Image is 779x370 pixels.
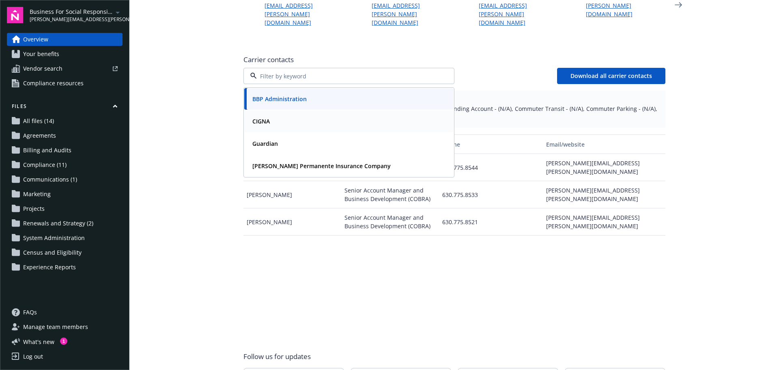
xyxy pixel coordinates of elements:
span: Download all carrier contacts [570,72,652,80]
span: Your benefits [23,48,59,61]
img: navigator-logo.svg [7,7,23,23]
a: Projects [7,202,123,215]
a: Manage team members [7,320,123,333]
span: All files (14) [23,115,54,128]
button: What's new1 [7,338,67,346]
div: [PERSON_NAME][EMAIL_ADDRESS][PERSON_NAME][DOMAIN_NAME] [543,154,665,181]
a: Experience Reports [7,261,123,274]
a: Agreements [7,129,123,142]
div: Log out [23,350,43,363]
span: Communications (1) [23,173,77,186]
button: Download all carrier contacts [557,68,665,84]
span: Manage team members [23,320,88,333]
span: Follow us for updates [243,352,311,361]
a: All files (14) [7,115,123,128]
span: Projects [23,202,45,215]
div: Phone [442,140,540,149]
button: Phone [439,134,543,154]
span: Carrier contacts [243,55,665,65]
span: Vendor search [23,62,62,75]
strong: CIGNA [252,117,270,125]
span: Compliance resources [23,77,84,90]
div: [PERSON_NAME] [243,181,341,208]
a: Census and Eligibility [7,246,123,259]
div: Senior Account Manager and Business Development (COBRA) [341,208,439,236]
strong: [PERSON_NAME] Permanente Insurance Company [252,162,391,170]
button: Email/website [543,134,665,154]
a: Overview [7,33,123,46]
a: System Administration [7,232,123,245]
div: 630.775.8521 [439,208,543,236]
a: Billing and Audits [7,144,123,157]
span: Compliance (11) [23,158,67,171]
div: 630.775.8533 [439,181,543,208]
div: Senior Account Manager and Business Development (COBRA) [341,181,439,208]
a: arrowDropDown [113,7,123,17]
a: FAQs [7,306,123,319]
span: FAQs [23,306,37,319]
a: Marketing [7,188,123,201]
span: Experience Reports [23,261,76,274]
a: Communications (1) [7,173,123,186]
a: Your benefits [7,48,123,61]
span: Healthcare Flexible Spending Account - (N/A), Dependent Care Flexible Spending Account - (N/A), C... [250,104,659,121]
div: 630.775.8544 [439,154,543,181]
a: Compliance resources [7,77,123,90]
a: Compliance (11) [7,158,123,171]
div: [PERSON_NAME] [243,208,341,236]
a: Vendor search [7,62,123,75]
span: Business For Social Responsibility (BSR) [30,7,113,16]
span: System Administration [23,232,85,245]
div: [PERSON_NAME][EMAIL_ADDRESS][PERSON_NAME][DOMAIN_NAME] [543,181,665,208]
span: Census and Eligibility [23,246,82,259]
button: Files [7,103,123,113]
div: [PERSON_NAME][EMAIL_ADDRESS][PERSON_NAME][DOMAIN_NAME] [543,208,665,236]
strong: Guardian [252,140,278,147]
span: What ' s new [23,338,54,346]
span: Billing and Audits [23,144,71,157]
span: [PERSON_NAME][EMAIL_ADDRESS][PERSON_NAME][DOMAIN_NAME] [30,16,113,23]
span: Overview [23,33,48,46]
span: Renewals and Strategy (2) [23,217,93,230]
div: Email/website [546,140,662,149]
strong: BBP Administration [252,95,307,103]
input: Filter by keyword [257,72,438,80]
span: Plan types [250,97,659,104]
span: Marketing [23,188,51,201]
button: Business For Social Responsibility (BSR)[PERSON_NAME][EMAIL_ADDRESS][PERSON_NAME][DOMAIN_NAME]arr... [30,7,123,23]
div: 1 [60,338,67,345]
a: Renewals and Strategy (2) [7,217,123,230]
span: Agreements [23,129,56,142]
